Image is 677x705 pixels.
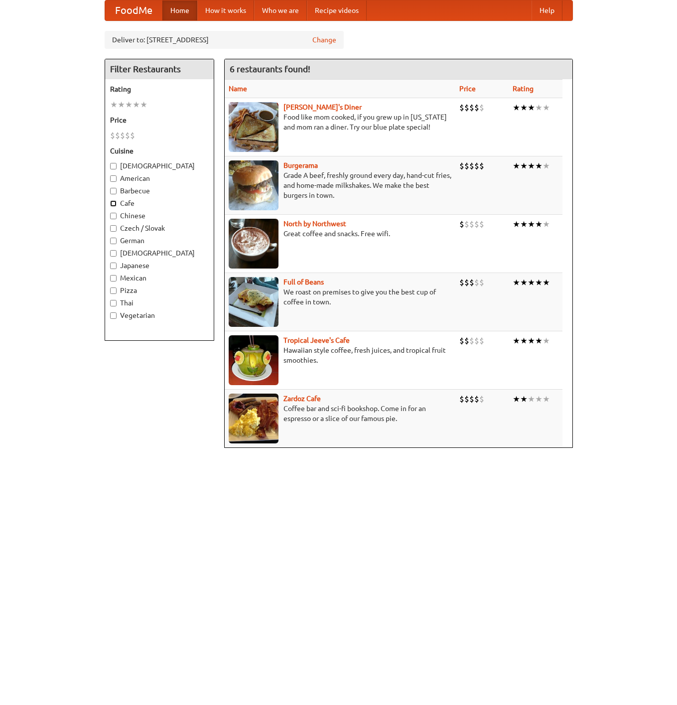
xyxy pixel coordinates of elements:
[513,102,520,113] li: ★
[513,160,520,171] li: ★
[110,200,117,207] input: Cafe
[479,394,484,405] li: $
[283,395,321,403] a: Zardoz Cafe
[115,130,120,141] li: $
[520,160,528,171] li: ★
[283,103,362,111] a: [PERSON_NAME]'s Diner
[535,277,542,288] li: ★
[110,223,209,233] label: Czech / Slovak
[229,345,451,365] p: Hawaiian style coffee, fresh juices, and tropical fruit smoothies.
[130,130,135,141] li: $
[474,394,479,405] li: $
[229,219,278,269] img: north.jpg
[535,219,542,230] li: ★
[105,31,344,49] div: Deliver to: [STREET_ADDRESS]
[110,287,117,294] input: Pizza
[110,236,209,246] label: German
[474,160,479,171] li: $
[110,275,117,282] input: Mexican
[110,175,117,182] input: American
[105,59,214,79] h4: Filter Restaurants
[110,186,209,196] label: Barbecue
[479,102,484,113] li: $
[229,170,451,200] p: Grade A beef, freshly ground every day, hand-cut fries, and home-made milkshakes. We make the bes...
[110,273,209,283] label: Mexican
[474,277,479,288] li: $
[110,298,209,308] label: Thai
[520,394,528,405] li: ★
[110,261,209,271] label: Japanese
[459,160,464,171] li: $
[542,277,550,288] li: ★
[479,335,484,346] li: $
[110,130,115,141] li: $
[229,160,278,210] img: burgerama.jpg
[110,248,209,258] label: [DEMOGRAPHIC_DATA]
[464,335,469,346] li: $
[542,219,550,230] li: ★
[469,102,474,113] li: $
[464,277,469,288] li: $
[520,102,528,113] li: ★
[520,335,528,346] li: ★
[535,394,542,405] li: ★
[110,84,209,94] h5: Rating
[528,160,535,171] li: ★
[110,300,117,306] input: Thai
[312,35,336,45] a: Change
[528,102,535,113] li: ★
[479,160,484,171] li: $
[469,277,474,288] li: $
[520,277,528,288] li: ★
[120,130,125,141] li: $
[283,336,350,344] a: Tropical Jeeve's Cafe
[513,277,520,288] li: ★
[125,130,130,141] li: $
[459,277,464,288] li: $
[162,0,197,20] a: Home
[110,163,117,169] input: [DEMOGRAPHIC_DATA]
[110,99,118,110] li: ★
[110,173,209,183] label: American
[464,102,469,113] li: $
[542,335,550,346] li: ★
[140,99,147,110] li: ★
[254,0,307,20] a: Who we are
[283,220,346,228] a: North by Northwest
[474,102,479,113] li: $
[479,277,484,288] li: $
[542,394,550,405] li: ★
[535,335,542,346] li: ★
[110,238,117,244] input: German
[283,278,324,286] a: Full of Beans
[110,263,117,269] input: Japanese
[229,394,278,443] img: zardoz.jpg
[535,102,542,113] li: ★
[459,85,476,93] a: Price
[542,160,550,171] li: ★
[229,102,278,152] img: sallys.jpg
[513,394,520,405] li: ★
[110,213,117,219] input: Chinese
[474,335,479,346] li: $
[110,115,209,125] h5: Price
[110,310,209,320] label: Vegetarian
[459,102,464,113] li: $
[535,160,542,171] li: ★
[459,335,464,346] li: $
[118,99,125,110] li: ★
[110,225,117,232] input: Czech / Slovak
[464,160,469,171] li: $
[229,229,451,239] p: Great coffee and snacks. Free wifi.
[229,287,451,307] p: We roast on premises to give you the best cup of coffee in town.
[528,219,535,230] li: ★
[110,198,209,208] label: Cafe
[479,219,484,230] li: $
[469,335,474,346] li: $
[513,85,534,93] a: Rating
[125,99,133,110] li: ★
